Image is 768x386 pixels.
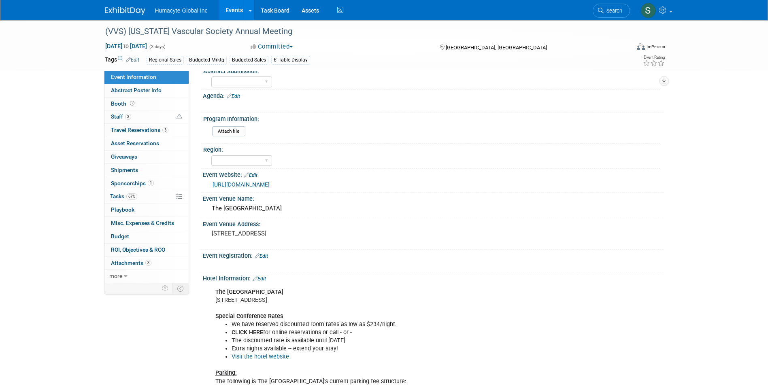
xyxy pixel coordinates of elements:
pre: [STREET_ADDRESS] [212,230,386,237]
b: The [GEOGRAPHIC_DATA] [215,288,283,295]
button: Committed [248,42,296,51]
div: Event Rating [643,55,665,59]
span: 3 [125,114,131,120]
span: 67% [126,193,137,199]
span: 1 [148,180,154,186]
div: 6' Table Display [271,56,310,64]
b: Special Conference Rates [215,313,283,320]
span: Shipments [111,167,138,173]
a: Event Information [104,71,189,84]
span: Asset Reservations [111,140,159,146]
div: Region: [203,144,660,154]
a: Budget [104,230,189,243]
div: Event Venue Name: [203,193,664,203]
div: Agenda: [203,90,664,100]
td: Tags [105,55,139,65]
a: Asset Reservations [104,137,189,150]
a: Sponsorships1 [104,177,189,190]
span: Booth [111,100,136,107]
div: Budgeted-Sales [230,56,268,64]
span: Humacyte Global Inc [155,7,208,14]
span: Playbook [111,206,134,213]
a: Staff3 [104,110,189,123]
li: The discounted rate is available until [DATE] [232,337,570,345]
div: Hotel Information: [203,272,664,283]
span: Event Information [111,74,156,80]
span: Potential Scheduling Conflict -- at least one attendee is tagged in another overlapping event. [177,113,182,121]
span: Tasks [110,193,137,199]
a: Tasks67% [104,190,189,203]
td: Toggle Event Tabs [172,283,189,294]
div: Budgeted-Mrktg [187,56,227,64]
span: 3 [162,127,168,133]
span: [GEOGRAPHIC_DATA], [GEOGRAPHIC_DATA] [446,45,547,51]
span: ROI, Objectives & ROO [111,246,165,253]
span: Giveaways [111,153,137,160]
a: Misc. Expenses & Credits [104,217,189,230]
a: Booth [104,98,189,110]
img: Format-Inperson.png [637,43,645,50]
span: to [122,43,130,49]
div: Regional Sales [147,56,184,64]
li: We have reserved discounted room rates as low as $234/night. [232,320,570,329]
a: Travel Reservations3 [104,124,189,137]
span: (3 days) [149,44,166,49]
a: Edit [244,172,257,178]
a: Edit [253,276,266,282]
a: Giveaways [104,151,189,163]
div: Program Information: [203,113,660,123]
div: Event Venue Address: [203,218,664,228]
td: Personalize Event Tab Strip [158,283,172,294]
a: Visit the hotel website [232,353,289,360]
a: more [104,270,189,283]
div: In-Person [646,44,665,50]
span: 3 [145,260,151,266]
a: Shipments [104,164,189,177]
div: The [GEOGRAPHIC_DATA] [209,202,657,215]
a: Edit [227,93,240,99]
li: Extra nights available -- extend your stay! [232,345,570,353]
span: Abstract Poster Info [111,87,162,93]
span: Booth not reserved yet [128,100,136,106]
span: Budget [111,233,129,240]
span: Sponsorships [111,180,154,187]
span: Search [604,8,622,14]
span: Misc. Expenses & Credits [111,220,174,226]
span: Travel Reservations [111,127,168,133]
a: Edit [255,253,268,259]
span: Staff [111,113,131,120]
div: Event Website: [203,169,664,179]
span: Attachments [111,260,151,266]
img: ExhibitDay [105,7,145,15]
a: Attachments3 [104,257,189,270]
span: more [109,273,122,279]
a: Abstract Poster Info [104,84,189,97]
a: Edit [126,57,139,63]
span: [DATE] [DATE] [105,42,147,50]
div: (VVS) [US_STATE] Vascular Society Annual Meeting [102,24,618,39]
a: Playbook [104,204,189,216]
u: Parking: [215,369,237,376]
li: for online reservations or call - or - [232,329,570,337]
a: Search [593,4,630,18]
b: CLICK HERE [232,329,263,336]
a: ROI, Objectives & ROO [104,244,189,257]
a: [URL][DOMAIN_NAME] [213,181,270,188]
div: Event Registration: [203,250,664,260]
img: Sam Cashion [640,3,656,18]
div: Event Format [582,42,666,54]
